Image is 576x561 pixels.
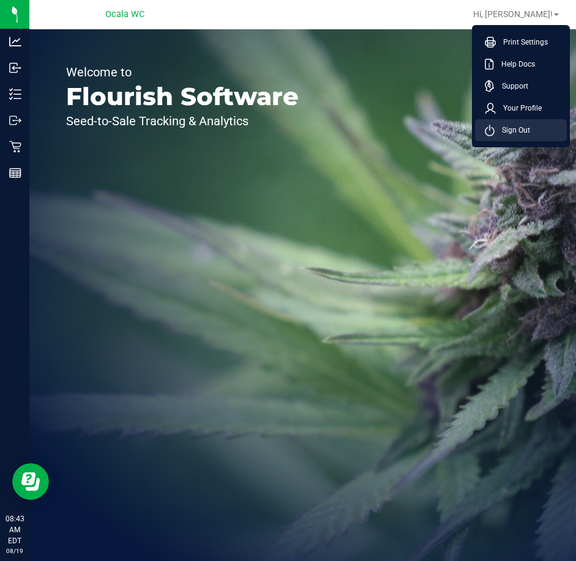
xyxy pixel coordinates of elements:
[66,84,299,109] p: Flourish Software
[6,546,24,555] p: 08/19
[105,9,144,20] span: Ocala WC
[485,80,562,92] a: Support
[9,62,21,74] inline-svg: Inbound
[473,9,553,19] span: Hi, [PERSON_NAME]!
[9,141,21,153] inline-svg: Retail
[9,35,21,48] inline-svg: Analytics
[495,124,530,136] span: Sign Out
[9,114,21,127] inline-svg: Outbound
[66,115,299,127] p: Seed-to-Sale Tracking & Analytics
[12,463,49,500] iframe: Resource center
[495,80,528,92] span: Support
[496,36,548,48] span: Print Settings
[475,119,567,141] li: Sign Out
[9,88,21,100] inline-svg: Inventory
[496,102,542,114] span: Your Profile
[6,513,24,546] p: 08:43 AM EDT
[66,66,299,78] p: Welcome to
[9,167,21,179] inline-svg: Reports
[494,58,535,70] span: Help Docs
[485,58,562,70] a: Help Docs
